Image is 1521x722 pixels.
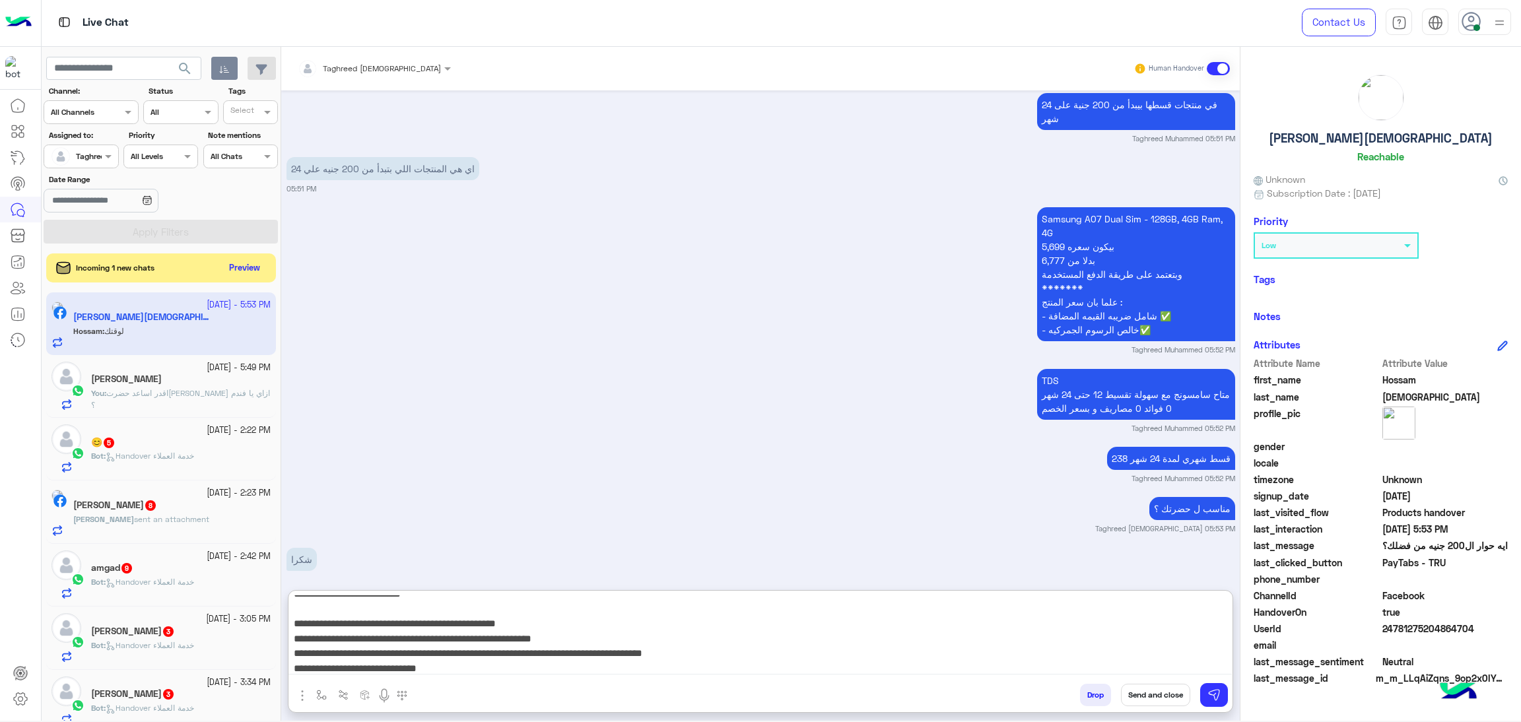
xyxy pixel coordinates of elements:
[71,573,84,586] img: WhatsApp
[177,61,193,77] span: search
[1359,75,1403,120] img: picture
[1382,638,1508,652] span: null
[91,437,116,448] h5: 😊
[1382,556,1508,570] span: PayTabs - TRU
[91,640,106,650] b: :
[121,563,132,574] span: 9
[1254,589,1380,603] span: ChannelId
[1491,15,1508,31] img: profile
[1254,310,1281,322] h6: Notes
[323,63,441,73] span: Taghreed [DEMOGRAPHIC_DATA]
[1386,9,1412,36] a: tab
[1254,215,1288,227] h6: Priority
[1254,339,1301,350] h6: Attributes
[51,613,81,643] img: defaultAdmin.png
[1262,240,1276,250] b: Low
[1382,522,1508,536] span: 2025-10-13T14:53:15.7639881Z
[91,388,104,398] span: You
[129,129,197,141] label: Priority
[1269,131,1493,146] h5: [PERSON_NAME][DEMOGRAPHIC_DATA]
[91,640,104,650] span: Bot
[51,362,81,391] img: defaultAdmin.png
[1254,356,1380,370] span: Attribute Name
[1037,93,1235,130] p: 13/10/2025, 5:51 PM
[91,451,104,461] span: Bot
[1254,522,1380,536] span: last_interaction
[1132,473,1235,484] small: Taghreed Muhammed 05:52 PM
[1382,356,1508,370] span: Attribute Value
[1382,655,1508,669] span: 0
[91,562,133,574] h5: amgad
[1080,684,1111,706] button: Drop
[207,362,271,374] small: [DATE] - 5:49 PM
[397,690,407,701] img: make a call
[1382,373,1508,387] span: Hossam
[228,104,254,119] div: Select
[106,451,194,461] span: Handover خدمة العملاء
[1382,473,1508,486] span: Unknown
[51,490,63,502] img: picture
[1254,273,1508,285] h6: Tags
[169,57,201,85] button: search
[1254,622,1380,636] span: UserId
[1132,345,1235,355] small: Taghreed Muhammed 05:52 PM
[44,220,278,244] button: Apply Filters
[1376,671,1508,685] span: m_m_LLqAiZqns_9op2x0IYqzvYHrLLljICehyQAa_uHLthdH2fDDeTLWkhIiNHOVFiFxEmDnXfhMcP3IuCmRTJVg
[5,56,29,80] img: 1403182699927242
[206,613,271,626] small: [DATE] - 3:05 PM
[1392,15,1407,30] img: tab
[355,684,376,706] button: create order
[83,14,129,32] p: Live Chat
[49,174,197,185] label: Date Range
[1132,423,1235,434] small: Taghreed Muhammed 05:52 PM
[5,9,32,36] img: Logo
[287,548,317,571] p: 13/10/2025, 5:53 PM
[53,494,67,508] img: Facebook
[51,147,70,166] img: defaultAdmin.png
[1254,671,1373,685] span: last_message_id
[207,487,271,500] small: [DATE] - 2:23 PM
[134,514,209,524] span: sent an attachment
[49,85,137,97] label: Channel:
[163,626,174,637] span: 3
[287,574,317,585] small: 05:53 PM
[91,451,106,461] b: :
[71,699,84,712] img: WhatsApp
[1254,506,1380,519] span: last_visited_flow
[1254,440,1380,453] span: gender
[333,684,355,706] button: Trigger scenario
[49,129,117,141] label: Assigned to:
[1254,456,1380,470] span: locale
[224,259,266,278] button: Preview
[1149,63,1204,74] small: Human Handover
[1254,390,1380,404] span: last_name
[1382,605,1508,619] span: true
[1207,688,1221,702] img: send message
[207,550,271,563] small: [DATE] - 2:42 PM
[91,577,104,587] span: Bot
[1254,172,1305,186] span: Unknown
[208,129,276,141] label: Note mentions
[1254,539,1380,552] span: last_message
[145,500,156,511] span: 8
[1254,655,1380,669] span: last_message_sentiment
[71,384,84,397] img: WhatsApp
[1382,440,1508,453] span: null
[106,703,194,713] span: Handover خدمة العملاء
[316,690,327,700] img: select flow
[1121,684,1190,706] button: Send and close
[360,690,370,700] img: create order
[76,262,154,274] span: Incoming 1 new chats
[73,514,134,524] span: [PERSON_NAME]
[91,388,270,410] span: اقدر اساعد حضرتك ازاي يا فندم ؟
[71,636,84,649] img: WhatsApp
[1382,589,1508,603] span: 0
[1435,669,1481,715] img: hulul-logo.png
[207,424,271,437] small: [DATE] - 2:22 PM
[1382,506,1508,519] span: Products handover
[91,374,162,385] h5: Nader Malak
[91,577,106,587] b: :
[1357,150,1404,162] h6: Reachable
[228,85,277,97] label: Tags
[1382,489,1508,503] span: 2025-10-13T14:45:00.91Z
